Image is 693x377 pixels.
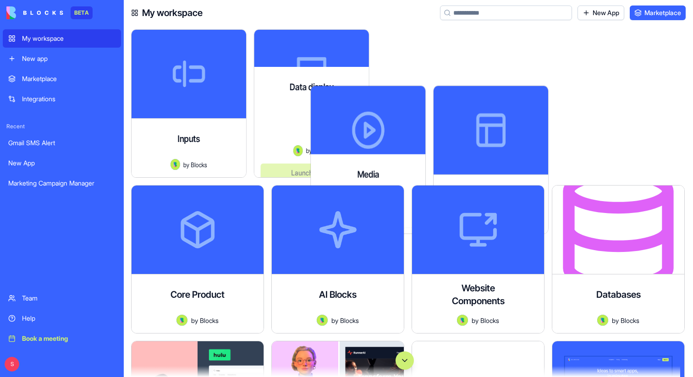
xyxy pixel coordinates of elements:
a: Book a meeting [3,329,121,348]
div: Book a meeting [22,334,115,343]
a: Team [3,289,121,307]
div: Marketplace [22,74,115,83]
h4: My workspace [142,6,203,19]
h4: Core Product [170,288,225,301]
div: New App [8,158,115,168]
a: Data displayAvatarbyBlocksLaunch [271,29,404,178]
div: Team [22,294,115,303]
div: Integrations [22,94,115,104]
h4: Website Components [441,282,515,307]
a: Core ProductAvatarbyBlocks [131,185,264,333]
h4: AI Blocks [319,288,357,301]
span: Blocks [200,316,219,325]
a: AI BlocksAvatarbyBlocks [271,185,404,333]
span: Blocks [480,316,499,325]
span: Blocks [621,316,639,325]
img: Avatar [170,159,180,170]
div: BETA [71,6,93,19]
div: New app [22,54,115,63]
button: Launch [261,164,344,182]
a: New App [577,5,624,20]
a: LayoutAvatarbyBlocks [552,29,685,178]
span: by [331,316,338,325]
a: Marketplace [630,5,686,20]
h4: Media [357,168,379,181]
h4: Inputs [178,132,200,145]
span: by [306,146,312,155]
a: New App [3,154,121,172]
a: Website ComponentsAvatarbyBlocks [412,185,544,333]
img: Avatar [457,315,468,326]
div: Help [22,314,115,323]
span: by [612,316,619,325]
a: Integrations [3,90,121,108]
img: Avatar [317,315,328,326]
a: Marketplace [3,70,121,88]
span: by [183,160,189,169]
span: Recent [3,123,121,130]
h4: Databases [596,288,641,301]
a: MediaAvatarbyBlocksLaunch [412,29,544,178]
a: BETA [6,6,93,19]
h4: Data display [289,81,333,93]
a: My workspace [3,29,121,48]
button: Scroll to bottom [396,351,414,370]
img: Avatar [597,315,608,326]
img: Avatar [176,315,187,326]
img: logo [6,6,63,19]
a: Marketing Campaign Manager [3,174,121,192]
img: Avatar [293,145,303,156]
div: Marketing Campaign Manager [8,179,115,188]
div: Gmail SMS Alert [8,138,115,148]
span: Blocks [191,160,207,169]
a: Gmail SMS Alert [3,134,121,152]
span: S [5,357,19,372]
a: InputsAvatarbyBlocks [131,29,264,178]
span: by [472,316,478,325]
a: New app [3,49,121,68]
span: Blocks [340,316,359,325]
div: My workspace [22,34,115,43]
a: DatabasesAvatarbyBlocks [552,185,685,333]
span: by [191,316,198,325]
a: Help [3,309,121,328]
